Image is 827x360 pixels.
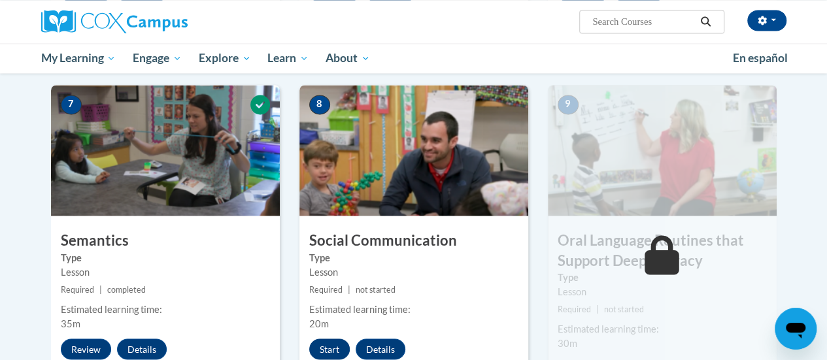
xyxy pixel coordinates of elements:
[117,338,167,359] button: Details
[61,302,270,316] div: Estimated learning time:
[309,338,350,359] button: Start
[356,284,396,294] span: not started
[604,304,644,314] span: not started
[326,50,370,66] span: About
[124,43,190,73] a: Engage
[33,43,125,73] a: My Learning
[267,50,309,66] span: Learn
[558,321,767,336] div: Estimated learning time:
[199,50,251,66] span: Explore
[724,44,796,72] a: En español
[309,318,329,329] span: 20m
[51,85,280,216] img: Course Image
[61,284,94,294] span: Required
[775,308,817,350] iframe: Button to launch messaging window
[356,338,405,359] button: Details
[51,230,280,250] h3: Semantics
[190,43,260,73] a: Explore
[299,230,528,250] h3: Social Communication
[61,250,270,265] label: Type
[31,43,796,73] div: Main menu
[61,338,111,359] button: Review
[558,270,767,284] label: Type
[309,250,518,265] label: Type
[133,50,182,66] span: Engage
[259,43,317,73] a: Learn
[548,230,777,270] h3: Oral Language Routines that Support Deep Literacy
[317,43,379,73] a: About
[558,95,579,114] span: 9
[309,265,518,279] div: Lesson
[41,50,116,66] span: My Learning
[61,265,270,279] div: Lesson
[548,85,777,216] img: Course Image
[99,284,102,294] span: |
[41,10,277,33] a: Cox Campus
[747,10,786,31] button: Account Settings
[591,14,696,29] input: Search Courses
[41,10,188,33] img: Cox Campus
[309,284,343,294] span: Required
[299,85,528,216] img: Course Image
[558,284,767,299] div: Lesson
[309,302,518,316] div: Estimated learning time:
[309,95,330,114] span: 8
[733,51,788,65] span: En español
[558,337,577,348] span: 30m
[596,304,599,314] span: |
[61,95,82,114] span: 7
[696,14,715,29] button: Search
[348,284,350,294] span: |
[61,318,80,329] span: 35m
[558,304,591,314] span: Required
[107,284,146,294] span: completed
